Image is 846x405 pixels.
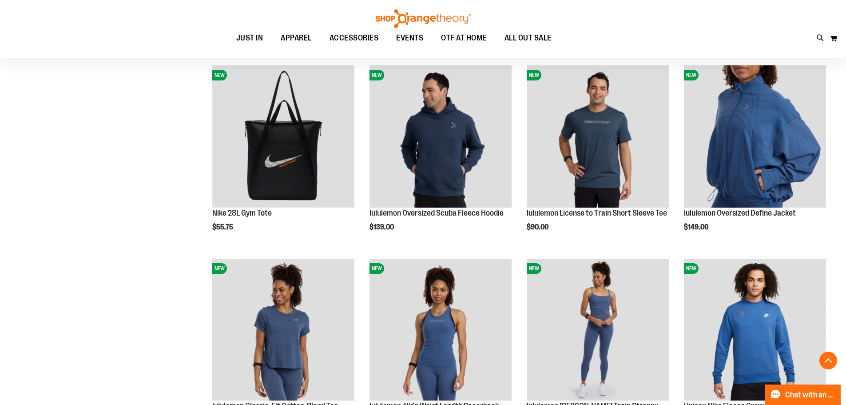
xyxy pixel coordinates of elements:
img: lululemon Align Waist Length Racerback Tank [369,259,512,401]
button: Chat with an Expert [765,385,841,405]
a: lululemon Wunder Train Strappy TankNEW [527,259,669,402]
span: $55.75 [212,223,234,231]
a: Nike 28L Gym ToteNEW [212,65,354,209]
span: OTF AT HOME [441,28,487,48]
a: lululemon Oversized Define JacketNEW [684,65,826,209]
img: lululemon License to Train Short Sleeve Tee [527,65,669,208]
span: $90.00 [527,223,550,231]
span: NEW [684,263,699,274]
span: Chat with an Expert [785,391,835,399]
span: ACCESSORIES [330,28,379,48]
span: NEW [684,70,699,80]
img: lululemon Oversized Define Jacket [684,65,826,208]
a: lululemon Oversized Define Jacket [684,209,796,217]
button: Back To Top [819,352,837,369]
span: $149.00 [684,223,710,231]
a: Unisex Nike Fleece CrewNEW [684,259,826,402]
span: EVENTS [396,28,423,48]
span: NEW [369,263,384,274]
a: lululemon Align Waist Length Racerback TankNEW [369,259,512,402]
span: APPAREL [281,28,312,48]
a: lululemon Oversized Scuba Fleece Hoodie [369,209,504,217]
img: Nike 28L Gym Tote [212,65,354,208]
span: NEW [212,263,227,274]
img: lululemon Wunder Train Strappy Tank [527,259,669,401]
span: ALL OUT SALE [504,28,552,48]
img: lululemon Classic-Fit Cotton-Blend Tee [212,259,354,401]
a: lululemon Oversized Scuba Fleece HoodieNEW [369,65,512,209]
span: JUST IN [236,28,263,48]
span: $139.00 [369,223,395,231]
img: lululemon Oversized Scuba Fleece Hoodie [369,65,512,208]
img: Shop Orangetheory [374,9,472,28]
span: NEW [527,70,541,80]
span: NEW [369,70,384,80]
div: product [208,61,359,254]
div: product [679,61,830,254]
span: NEW [527,263,541,274]
span: NEW [212,70,227,80]
a: lululemon License to Train Short Sleeve Tee [527,209,667,217]
a: lululemon Classic-Fit Cotton-Blend TeeNEW [212,259,354,402]
div: product [365,61,516,254]
div: product [522,61,673,254]
a: Nike 28L Gym Tote [212,209,272,217]
img: Unisex Nike Fleece Crew [684,259,826,401]
a: lululemon License to Train Short Sleeve TeeNEW [527,65,669,209]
